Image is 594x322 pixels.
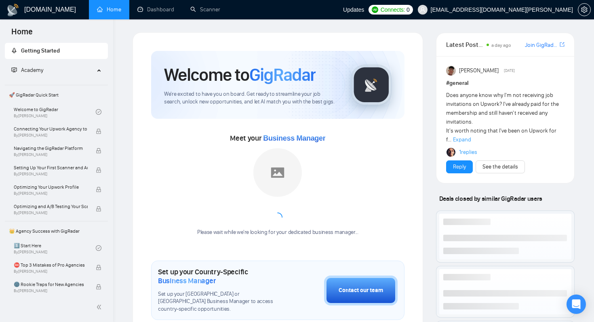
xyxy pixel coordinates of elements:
img: logo [6,4,19,17]
span: Setting Up Your First Scanner and Auto-Bidder [14,164,88,172]
span: loading [272,211,284,223]
img: placeholder.png [253,148,302,197]
span: Deals closed by similar GigRadar users [436,192,546,206]
span: a day ago [491,42,511,48]
li: Getting Started [5,43,108,59]
a: Welcome to GigRadarBy[PERSON_NAME] [14,103,96,121]
span: setting [578,6,590,13]
span: By [PERSON_NAME] [14,172,88,177]
span: lock [96,265,101,270]
span: Set up your [GEOGRAPHIC_DATA] or [GEOGRAPHIC_DATA] Business Manager to access country-specific op... [158,290,284,314]
h1: Welcome to [164,64,316,86]
span: Optimizing and A/B Testing Your Scanner for Better Results [14,202,88,210]
div: Open Intercom Messenger [567,295,586,314]
span: Academy [11,67,43,74]
span: check-circle [96,109,101,115]
span: lock [96,148,101,154]
span: We're excited to have you on board. Get ready to streamline your job search, unlock new opportuni... [164,90,338,106]
span: Business Manager [263,134,325,142]
span: Latest Posts from the GigRadar Community [446,40,484,50]
button: See the details [476,160,525,173]
span: double-left [96,303,104,311]
h1: # general [446,79,565,88]
span: Connecting Your Upwork Agency to GigRadar [14,125,88,133]
span: By [PERSON_NAME] [14,288,88,293]
span: check-circle [96,245,101,251]
span: lock [96,206,101,212]
span: ⛔ Top 3 Mistakes of Pro Agencies [14,261,88,269]
a: searchScanner [190,6,220,13]
a: See the details [482,162,518,171]
a: dashboardDashboard [137,6,174,13]
span: Getting Started [21,47,60,54]
span: Navigating the GigRadar Platform [14,144,88,152]
img: upwork-logo.png [372,6,378,13]
span: By [PERSON_NAME] [14,269,88,274]
img: Randi Tovar [446,66,456,76]
a: 1️⃣ Start HereBy[PERSON_NAME] [14,239,96,257]
span: 🚀 GigRadar Quick Start [6,87,107,103]
a: setting [578,6,591,13]
span: fund-projection-screen [11,67,17,73]
img: gigradar-logo.png [351,65,392,105]
span: Meet your [230,134,325,143]
div: Contact our team [339,286,383,295]
span: Updates [343,6,364,13]
h1: Set up your Country-Specific [158,267,284,285]
span: By [PERSON_NAME] [14,210,88,215]
span: rocket [11,48,17,53]
span: user [420,7,425,13]
button: setting [578,3,591,16]
span: Academy [21,67,43,74]
button: Reply [446,160,473,173]
span: lock [96,284,101,290]
span: 👑 Agency Success with GigRadar [6,223,107,239]
a: homeHome [97,6,121,13]
span: By [PERSON_NAME] [14,191,88,196]
span: lock [96,128,101,134]
button: Contact our team [324,276,398,305]
span: [DATE] [504,67,515,74]
span: Optimizing Your Upwork Profile [14,183,88,191]
span: [PERSON_NAME] [459,66,499,75]
span: lock [96,187,101,192]
span: Business Manager [158,276,216,285]
span: Does anyone know why I'm not receiving job invitations on Upwork? I've already paid for the membe... [446,92,559,143]
span: 0 [407,5,410,14]
span: By [PERSON_NAME] [14,133,88,138]
span: 🌚 Rookie Traps for New Agencies [14,280,88,288]
span: GigRadar [249,64,316,86]
a: Join GigRadar Slack Community [525,41,558,50]
div: Please wait while we're looking for your dedicated business manager... [192,229,363,236]
span: Home [5,26,39,43]
a: Reply [453,162,466,171]
span: Expand [453,136,471,143]
span: Connects: [381,5,405,14]
span: lock [96,167,101,173]
span: By [PERSON_NAME] [14,152,88,157]
a: export [560,41,565,48]
a: 1replies [459,148,477,156]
